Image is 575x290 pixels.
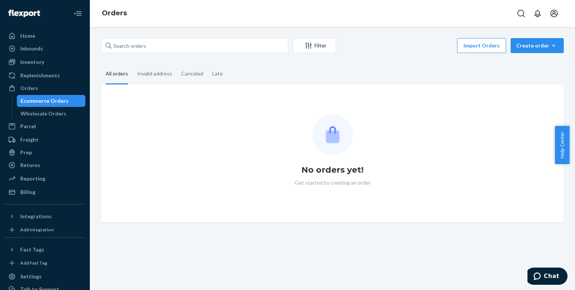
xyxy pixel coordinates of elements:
[514,6,529,21] button: Open Search Box
[4,120,85,132] a: Parcel
[106,64,128,84] div: All orders
[20,32,35,40] div: Home
[96,3,133,24] ol: breadcrumbs
[4,271,85,283] a: Settings
[20,123,36,130] div: Parcel
[137,64,172,83] div: Invalid address
[4,134,85,146] a: Freight
[102,9,127,17] a: Orders
[20,188,36,196] div: Billing
[20,226,54,233] div: Add Integration
[527,268,568,286] iframe: Opens a widget where you can chat to one of our agents
[295,179,371,186] p: Get started by creating an order
[20,273,42,280] div: Settings
[20,72,60,79] div: Replenishments
[4,210,85,222] button: Integrations
[293,38,336,53] button: Filter
[101,38,288,53] input: Search orders
[17,108,86,120] a: Wholesale Orders
[4,82,85,94] a: Orders
[20,84,38,92] div: Orders
[530,6,545,21] button: Open notifications
[555,126,569,164] button: Help Center
[20,213,52,220] div: Integrations
[4,244,85,256] button: Fast Tags
[4,173,85,185] a: Reporting
[4,186,85,198] a: Billing
[70,6,85,21] button: Close Navigation
[20,175,45,182] div: Reporting
[516,42,558,49] div: Create order
[4,43,85,55] a: Inbounds
[4,70,85,81] a: Replenishments
[4,259,85,268] a: Add Fast Tag
[21,110,66,117] div: Wholesale Orders
[511,38,564,53] button: Create order
[4,225,85,234] a: Add Integration
[457,38,506,53] button: Import Orders
[212,64,223,83] div: Late
[20,136,39,144] div: Freight
[4,56,85,68] a: Inventory
[20,260,47,266] div: Add Fast Tag
[8,10,40,17] img: Flexport logo
[301,164,363,176] h1: No orders yet!
[293,42,336,49] div: Filter
[4,146,85,158] a: Prep
[20,58,44,66] div: Inventory
[20,45,43,52] div: Inbounds
[4,30,85,42] a: Home
[181,64,203,83] div: Canceled
[20,149,32,156] div: Prep
[20,246,44,253] div: Fast Tags
[4,159,85,171] a: Returns
[547,6,562,21] button: Open account menu
[21,97,69,105] div: Ecommerce Orders
[17,95,86,107] a: Ecommerce Orders
[312,114,353,155] img: Empty list
[20,161,40,169] div: Returns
